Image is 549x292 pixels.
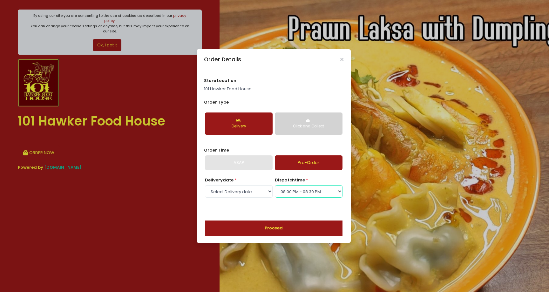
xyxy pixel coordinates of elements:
div: Order Details [204,55,241,64]
span: store location [204,78,236,84]
button: Close [340,58,343,61]
span: Order Type [204,99,229,105]
div: Delivery [209,124,268,129]
span: Delivery date [205,177,234,183]
span: dispatch time [275,177,305,183]
button: Click and Collect [275,112,342,135]
p: 101 Hawker Food House [204,86,344,92]
button: Proceed [205,221,342,236]
button: Delivery [205,112,273,135]
div: Click and Collect [279,124,338,129]
span: Order Time [204,147,229,153]
a: Pre-Order [275,155,342,170]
